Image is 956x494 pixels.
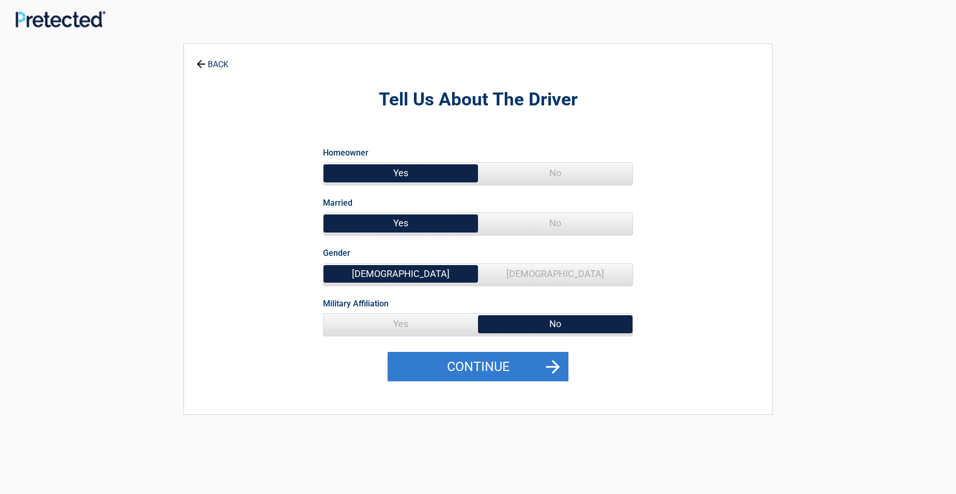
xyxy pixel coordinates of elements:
[478,213,633,234] span: No
[323,196,352,210] label: Married
[478,314,633,334] span: No
[323,297,389,311] label: Military Affiliation
[478,163,633,183] span: No
[323,213,478,234] span: Yes
[323,146,368,160] label: Homeowner
[16,11,105,27] img: Main Logo
[323,246,350,260] label: Gender
[388,352,568,382] button: Continue
[478,264,633,284] span: [DEMOGRAPHIC_DATA]
[241,88,715,112] h2: Tell Us About The Driver
[323,264,478,284] span: [DEMOGRAPHIC_DATA]
[194,51,230,69] a: BACK
[323,163,478,183] span: Yes
[323,314,478,334] span: Yes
